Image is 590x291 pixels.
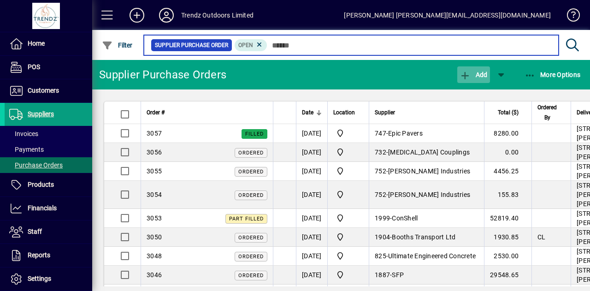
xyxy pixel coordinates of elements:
[147,148,162,156] span: 3056
[369,266,484,285] td: -
[375,271,390,279] span: 1887
[484,228,531,247] td: 1930.85
[28,110,54,118] span: Suppliers
[147,107,165,118] span: Order #
[375,233,390,241] span: 1904
[484,181,531,209] td: 155.83
[296,162,327,181] td: [DATE]
[302,107,322,118] div: Date
[375,214,390,222] span: 1999
[28,181,54,188] span: Products
[28,251,50,259] span: Reports
[5,56,92,79] a: POS
[375,130,386,137] span: 747
[102,42,133,49] span: Filter
[388,167,470,175] span: [PERSON_NAME] Industries
[525,71,581,78] span: More Options
[296,228,327,247] td: [DATE]
[375,252,386,260] span: 825
[392,214,418,222] span: ConShell
[5,126,92,142] a: Invoices
[537,102,557,123] span: Ordered By
[369,209,484,228] td: -
[484,209,531,228] td: 52819.40
[5,197,92,220] a: Financials
[235,39,267,51] mat-chip: Completion Status: Open
[296,247,327,266] td: [DATE]
[296,209,327,228] td: [DATE]
[369,143,484,162] td: -
[375,191,386,198] span: 752
[9,130,38,137] span: Invoices
[369,124,484,143] td: -
[238,42,253,48] span: Open
[344,8,551,23] div: [PERSON_NAME] [PERSON_NAME][EMAIL_ADDRESS][DOMAIN_NAME]
[28,228,42,235] span: Staff
[388,130,423,137] span: Epic Pavers
[238,192,264,198] span: Ordered
[484,247,531,266] td: 2530.00
[229,216,264,222] span: Part Filled
[388,191,470,198] span: [PERSON_NAME] Industries
[375,107,395,118] span: Supplier
[147,233,162,241] span: 3050
[369,247,484,266] td: -
[9,161,63,169] span: Purchase Orders
[484,162,531,181] td: 4456.25
[28,204,57,212] span: Financials
[147,130,162,137] span: 3057
[375,148,386,156] span: 732
[147,271,162,279] span: 3046
[537,102,565,123] div: Ordered By
[155,41,228,50] span: Supplier Purchase Order
[333,250,363,261] span: New Plymouth
[147,191,162,198] span: 3054
[560,2,578,32] a: Knowledge Base
[147,167,162,175] span: 3055
[484,124,531,143] td: 8280.00
[333,232,363,243] span: New Plymouth
[296,181,327,209] td: [DATE]
[181,8,254,23] div: Trendz Outdoors Limited
[5,142,92,157] a: Payments
[369,162,484,181] td: -
[537,233,546,241] span: CL
[5,244,92,267] a: Reports
[238,235,264,241] span: Ordered
[369,181,484,209] td: -
[333,128,363,139] span: New Plymouth
[333,107,363,118] div: Location
[122,7,152,24] button: Add
[5,173,92,196] a: Products
[484,266,531,285] td: 29548.65
[388,252,476,260] span: Ultimate Engineered Concrete
[375,107,478,118] div: Supplier
[5,220,92,243] a: Staff
[147,107,267,118] div: Order #
[460,71,487,78] span: Add
[28,275,51,282] span: Settings
[490,107,527,118] div: Total ($)
[152,7,181,24] button: Profile
[457,66,490,83] button: Add
[238,169,264,175] span: Ordered
[28,40,45,47] span: Home
[99,67,226,82] div: Supplier Purchase Orders
[498,107,519,118] span: Total ($)
[388,148,470,156] span: [MEDICAL_DATA] Couplings
[5,32,92,55] a: Home
[100,37,135,53] button: Filter
[484,143,531,162] td: 0.00
[296,124,327,143] td: [DATE]
[9,146,44,153] span: Payments
[392,271,404,279] span: SFP
[375,167,386,175] span: 752
[333,107,355,118] span: Location
[238,273,264,279] span: Ordered
[333,166,363,177] span: New Plymouth
[28,87,59,94] span: Customers
[238,254,264,260] span: Ordered
[333,213,363,224] span: New Plymouth
[5,267,92,291] a: Settings
[522,66,583,83] button: More Options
